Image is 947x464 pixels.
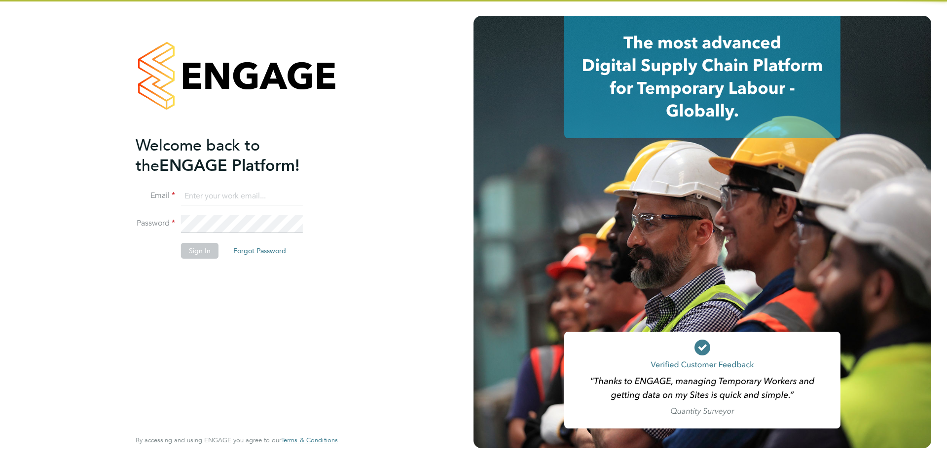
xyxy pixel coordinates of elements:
[281,436,338,444] a: Terms & Conditions
[225,243,294,259] button: Forgot Password
[136,191,175,201] label: Email
[181,188,303,205] input: Enter your work email...
[136,436,338,444] span: By accessing and using ENGAGE you agree to our
[136,218,175,229] label: Password
[181,243,219,259] button: Sign In
[136,136,260,175] span: Welcome back to the
[281,436,338,444] span: Terms & Conditions
[136,135,328,176] h2: ENGAGE Platform!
